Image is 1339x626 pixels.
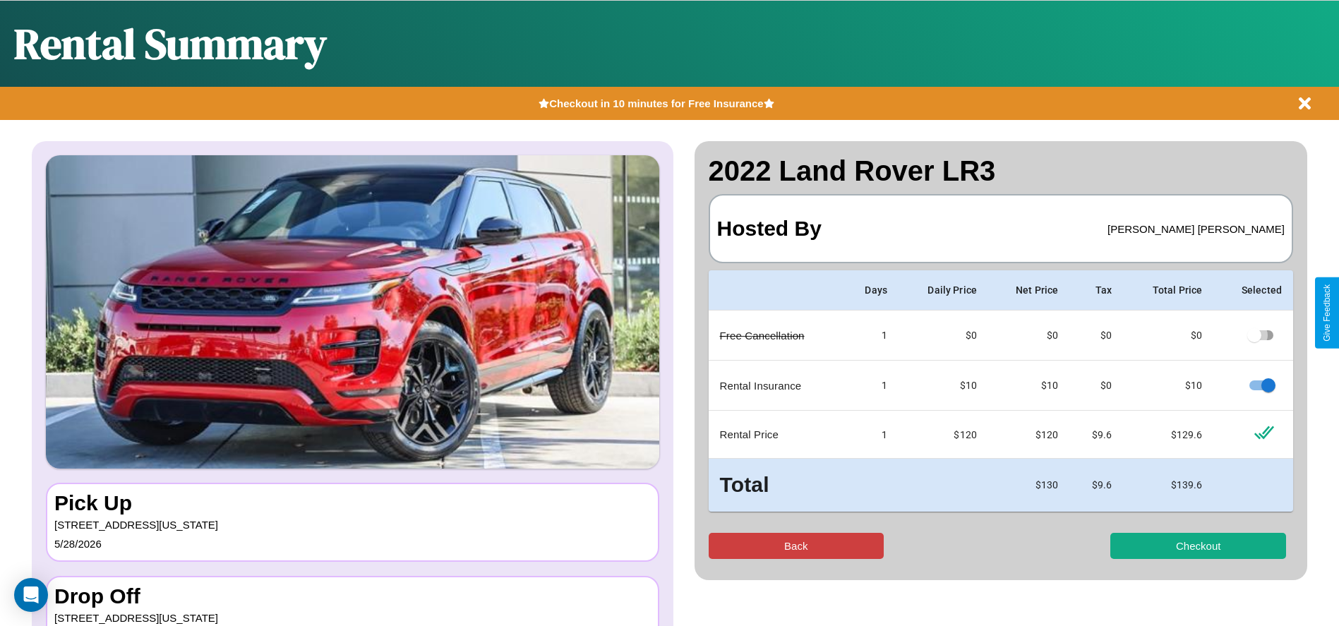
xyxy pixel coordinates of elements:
[1070,361,1124,411] td: $0
[1070,311,1124,361] td: $0
[899,270,988,311] th: Daily Price
[549,97,763,109] b: Checkout in 10 minutes for Free Insurance
[1070,270,1124,311] th: Tax
[709,270,1294,512] table: simple table
[1123,459,1213,512] td: $ 139.6
[14,15,327,73] h1: Rental Summary
[720,425,831,444] p: Rental Price
[1322,284,1332,342] div: Give Feedback
[988,361,1069,411] td: $ 10
[1123,311,1213,361] td: $ 0
[899,311,988,361] td: $0
[720,326,831,345] p: Free Cancellation
[988,459,1069,512] td: $ 130
[1123,411,1213,459] td: $ 129.6
[988,311,1069,361] td: $ 0
[1070,411,1124,459] td: $ 9.6
[1123,361,1213,411] td: $ 10
[1110,533,1286,559] button: Checkout
[899,361,988,411] td: $10
[709,155,1294,187] h2: 2022 Land Rover LR3
[720,376,831,395] p: Rental Insurance
[54,491,651,515] h3: Pick Up
[899,411,988,459] td: $ 120
[54,584,651,608] h3: Drop Off
[709,533,884,559] button: Back
[54,534,651,553] p: 5 / 28 / 2026
[843,411,899,459] td: 1
[1107,219,1285,239] p: [PERSON_NAME] [PERSON_NAME]
[1123,270,1213,311] th: Total Price
[843,270,899,311] th: Days
[988,270,1069,311] th: Net Price
[14,578,48,612] div: Open Intercom Messenger
[843,361,899,411] td: 1
[54,515,651,534] p: [STREET_ADDRESS][US_STATE]
[1070,459,1124,512] td: $ 9.6
[843,311,899,361] td: 1
[988,411,1069,459] td: $ 120
[717,203,822,255] h3: Hosted By
[720,470,831,500] h3: Total
[1214,270,1294,311] th: Selected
